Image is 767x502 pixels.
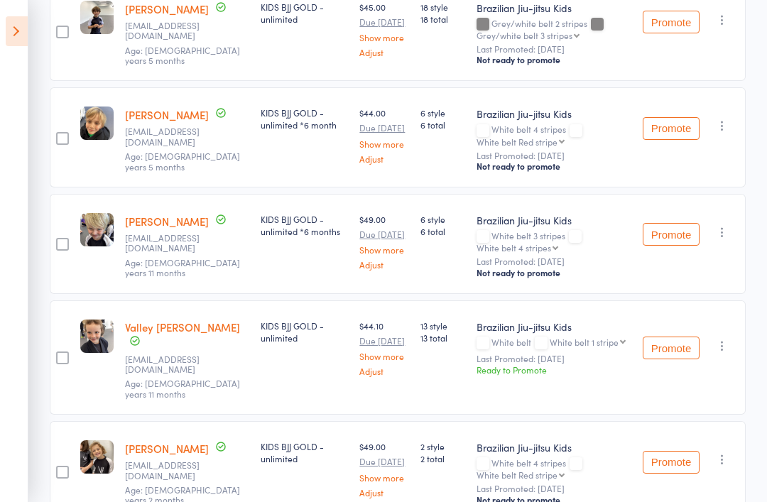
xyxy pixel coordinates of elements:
[477,124,631,146] div: White belt 4 stripes
[125,44,240,66] span: Age: [DEMOGRAPHIC_DATA] years 5 months
[80,320,114,353] img: image1752473195.png
[643,223,700,246] button: Promote
[477,31,572,40] div: Grey/white belt 3 stripes
[477,364,631,376] div: Ready to Promote
[420,119,466,131] span: 6 total
[420,13,466,25] span: 18 total
[261,1,349,25] div: KIDS BJJ GOLD - unlimited
[477,213,631,227] div: Brazilian Jiu-jitsu Kids
[477,151,631,160] small: Last Promoted: [DATE]
[643,117,700,140] button: Promote
[125,354,217,375] small: lukewesterman88@gmail.com
[359,48,408,57] a: Adjust
[359,245,408,254] a: Show more
[477,243,551,252] div: White belt 4 stripes
[477,137,557,146] div: White belt Red stripe
[125,126,217,147] small: Rangarevolution86@gmail.com
[125,214,209,229] a: [PERSON_NAME]
[420,213,466,225] span: 6 style
[359,351,408,361] a: Show more
[420,225,466,237] span: 6 total
[420,107,466,119] span: 6 style
[643,11,700,33] button: Promote
[420,440,466,452] span: 2 style
[420,320,466,332] span: 13 style
[420,452,466,464] span: 2 total
[125,460,217,481] small: Alenagerlt@gmail.com
[125,21,217,41] small: Lyndspearson@gmail.com
[359,488,408,497] a: Adjust
[359,336,408,346] small: Due [DATE]
[261,213,349,237] div: KIDS BJJ GOLD - unlimited *6 months
[477,470,557,479] div: White belt Red stripe
[359,260,408,269] a: Adjust
[477,1,631,15] div: Brazilian Jiu-jitsu Kids
[477,44,631,54] small: Last Promoted: [DATE]
[359,473,408,482] a: Show more
[80,440,114,474] img: image1743199414.png
[477,160,631,172] div: Not ready to promote
[550,337,619,347] div: White belt 1 stripe
[359,33,408,42] a: Show more
[359,366,408,376] a: Adjust
[477,484,631,493] small: Last Promoted: [DATE]
[125,320,240,334] a: Valley [PERSON_NAME]
[643,451,700,474] button: Promote
[125,233,217,253] small: Rangarevolution86@gmail.com
[125,150,240,172] span: Age: [DEMOGRAPHIC_DATA] years 5 months
[125,107,209,122] a: [PERSON_NAME]
[477,458,631,479] div: White belt 4 stripes
[359,440,408,496] div: $49.00
[80,1,114,34] img: image1719467687.png
[359,107,408,163] div: $44.00
[359,229,408,239] small: Due [DATE]
[125,441,209,456] a: [PERSON_NAME]
[80,107,114,140] img: image1751436691.png
[359,139,408,148] a: Show more
[477,337,631,349] div: White belt
[261,440,349,464] div: KIDS BJJ GOLD - unlimited
[359,457,408,466] small: Due [DATE]
[477,320,631,334] div: Brazilian Jiu-jitsu Kids
[477,231,631,252] div: White belt 3 stripes
[420,332,466,344] span: 13 total
[359,213,408,269] div: $49.00
[261,107,349,131] div: KIDS BJJ GOLD - unlimited *6 month
[477,354,631,364] small: Last Promoted: [DATE]
[125,377,240,399] span: Age: [DEMOGRAPHIC_DATA] years 11 months
[125,1,209,16] a: [PERSON_NAME]
[125,256,240,278] span: Age: [DEMOGRAPHIC_DATA] years 11 months
[359,320,408,376] div: $44.10
[477,440,631,454] div: Brazilian Jiu-jitsu Kids
[420,1,466,13] span: 18 style
[359,123,408,133] small: Due [DATE]
[80,213,114,246] img: image1752127499.png
[643,337,700,359] button: Promote
[477,54,631,65] div: Not ready to promote
[477,256,631,266] small: Last Promoted: [DATE]
[477,107,631,121] div: Brazilian Jiu-jitsu Kids
[359,154,408,163] a: Adjust
[359,1,408,57] div: $45.00
[477,18,631,40] div: Grey/white belt 2 stripes
[477,267,631,278] div: Not ready to promote
[261,320,349,344] div: KIDS BJJ GOLD - unlimited
[359,17,408,27] small: Due [DATE]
